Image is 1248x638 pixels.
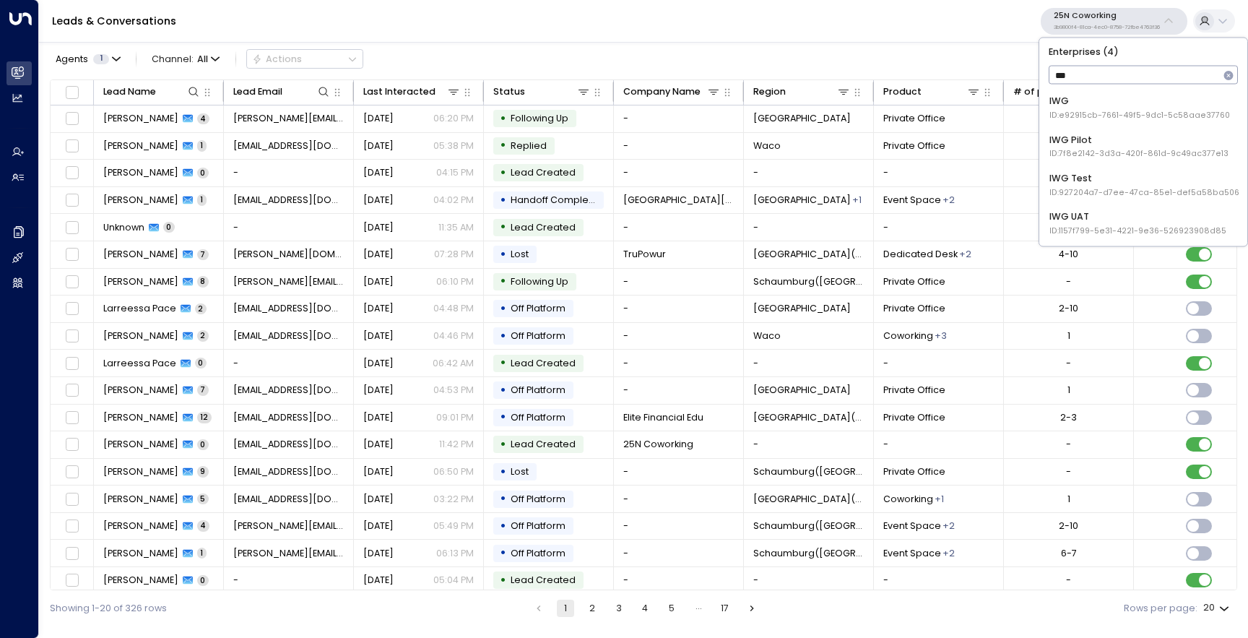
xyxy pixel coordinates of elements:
p: 06:10 PM [436,275,474,288]
span: larreessap1983@gmail.com [233,302,344,315]
span: Allison Fox [103,248,178,261]
span: 1 [197,140,207,151]
button: 25N Coworking3b9800f4-81ca-4ec0-8758-72fbe4763f36 [1041,8,1187,35]
span: 0 [197,168,209,178]
span: catherine.bilous@gmail.com [233,275,344,288]
div: 1 [1067,493,1070,506]
td: - [614,105,744,132]
span: Sean Grim [103,574,178,587]
span: Oct 10, 2025 [363,275,394,288]
button: Actions [246,49,363,69]
span: Toggle select row [64,111,80,127]
p: 3b9800f4-81ca-4ec0-8758-72fbe4763f36 [1054,25,1160,30]
div: • [500,406,506,428]
nav: pagination navigation [529,600,760,617]
div: • [500,189,506,212]
span: Toggle select row [64,436,80,453]
span: Northern Illinois University [623,194,734,207]
span: Replied [511,139,547,152]
p: 06:42 AM [433,357,474,370]
div: Meeting Room,Private Office [959,248,971,261]
div: # of people [1013,84,1111,100]
span: ID: e92915cb-7661-49f5-9dc1-5c58aae37760 [1049,110,1230,121]
div: Last Interacted [363,84,461,100]
span: Elisabeth Gavin [103,465,178,478]
td: - [614,214,744,241]
span: Lead Created [511,166,576,178]
div: • [500,298,506,320]
td: - [614,269,744,296]
span: katie.poole@data-axle.com [233,112,344,125]
td: - [874,350,1004,376]
button: Go to page 5 [663,600,680,617]
span: Shelby Hartzell [103,384,178,397]
span: Sep 30, 2025 [363,493,394,506]
div: • [500,162,506,184]
span: 25N Coworking [623,438,693,451]
div: Meeting Room,Meeting Room / Event Space [942,547,955,560]
span: Coworking [883,493,933,506]
span: Sep 29, 2025 [363,520,394,533]
span: Off Platform [511,547,565,559]
td: - [744,350,874,376]
p: 06:20 PM [433,112,474,125]
span: Toggle select row [64,464,80,480]
span: Lead Created [511,221,576,233]
span: Private Office [883,384,945,397]
span: rschmit@niu.edu [233,194,344,207]
span: Frisco(TX) [753,411,864,424]
span: 1 [197,194,207,205]
span: Private Office [883,411,945,424]
span: Oct 10, 2025 [363,248,394,261]
span: Frisco(TX) [753,493,864,506]
span: Sep 30, 2025 [363,438,394,451]
span: Event Space [883,194,941,207]
button: Go to next page [743,600,760,617]
div: • [500,515,506,538]
span: Yesterday [363,139,394,152]
span: Larreessa Pace [103,357,176,370]
p: 06:13 PM [436,547,474,560]
div: • [500,270,506,293]
span: Schaumburg(IL) [753,465,864,478]
div: • [500,325,506,348]
div: • [500,243,506,266]
div: Schaumburg [852,194,862,207]
span: Private Office [883,112,945,125]
span: Private Office [883,275,945,288]
span: Off Platform [511,329,565,342]
span: Yesterday [363,112,394,125]
span: Schaumburg(IL) [753,275,864,288]
span: shelby@rootedresiliencewc.com [233,384,344,397]
span: Toggle select row [64,572,80,589]
span: 4 [197,520,209,531]
p: 11:42 PM [439,438,474,451]
p: 03:22 PM [433,493,474,506]
span: Off Platform [511,493,565,505]
span: Following Up [511,275,568,288]
span: ryan.telford@cencora.com [233,520,344,533]
div: Lead Name [103,84,156,100]
div: Company Name [623,84,701,100]
span: Elite Financial Edu [623,411,703,424]
p: 05:49 PM [433,520,474,533]
span: Off Platform [511,384,565,396]
span: Geneva [753,302,851,315]
span: Oct 11, 2025 [363,221,394,234]
p: 04:46 PM [433,329,474,342]
span: Agents [56,55,88,64]
td: - [614,459,744,486]
div: Dedicated Desk [935,493,944,506]
span: Geneva [753,112,851,125]
span: 0 [163,222,175,233]
span: Dedicated Desk [883,248,958,261]
div: - [1066,357,1071,370]
span: Yesterday [363,166,394,179]
div: • [500,216,506,238]
span: TruPowur [623,248,666,261]
div: # of people [1013,84,1070,100]
span: Toggle select row [64,546,80,562]
div: 4-10 [1059,248,1078,261]
div: 1 [1067,384,1070,397]
div: Dedicated Desk,Private Office,Virtual Office [935,329,947,342]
